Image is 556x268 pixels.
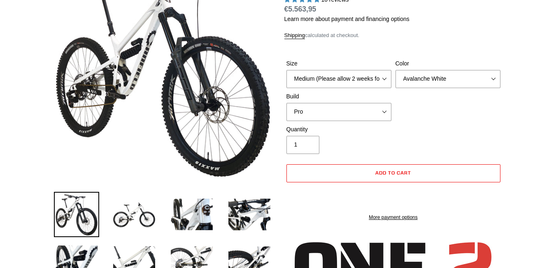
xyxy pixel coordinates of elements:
[375,170,411,176] span: Add to cart
[286,186,500,205] iframe: PayPal-paypal
[286,214,500,221] a: More payment options
[286,59,391,68] label: Size
[286,164,500,182] button: Add to cart
[227,192,272,237] img: Load image into Gallery viewer, ONE.2 Super Enduro - Complete Bike
[112,192,157,237] img: Load image into Gallery viewer, ONE.2 Super Enduro - Complete Bike
[169,192,214,237] img: Load image into Gallery viewer, ONE.2 Super Enduro - Complete Bike
[284,5,316,13] span: €5.563,95
[284,31,502,40] div: calculated at checkout.
[284,16,409,22] a: Learn more about payment and financing options
[286,125,391,134] label: Quantity
[284,32,305,39] a: Shipping
[54,192,99,237] img: Load image into Gallery viewer, ONE.2 Super Enduro - Complete Bike
[286,92,391,101] label: Build
[395,59,500,68] label: Color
